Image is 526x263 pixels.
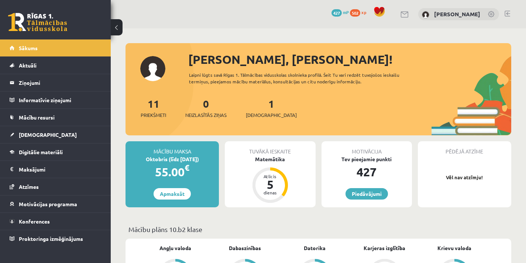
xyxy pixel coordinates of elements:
[19,201,77,207] span: Motivācijas programma
[185,97,227,119] a: 0Neizlasītās ziņas
[304,244,326,252] a: Datorika
[225,155,315,204] a: Matemātika Atlicis 5 dienas
[434,10,480,18] a: [PERSON_NAME]
[19,45,38,51] span: Sākums
[19,74,102,91] legend: Ziņojumi
[246,111,297,119] span: [DEMOGRAPHIC_DATA]
[8,13,67,31] a: Rīgas 1. Tālmācības vidusskola
[10,195,102,212] a: Motivācijas programma
[19,218,50,225] span: Konferences
[19,161,102,178] legend: Maksājumi
[128,224,508,234] p: Mācību plāns 10.b2 klase
[10,74,102,91] a: Ziņojumi
[10,213,102,230] a: Konferences
[126,141,219,155] div: Mācību maksa
[19,235,83,242] span: Proktoringa izmēģinājums
[345,188,388,200] a: Piedāvājumi
[322,163,412,181] div: 427
[422,11,429,18] img: Loreta Veigule
[259,190,281,195] div: dienas
[19,183,39,190] span: Atzīmes
[188,51,511,68] div: [PERSON_NAME], [PERSON_NAME]!
[159,244,191,252] a: Angļu valoda
[19,62,37,69] span: Aktuāli
[322,155,412,163] div: Tev pieejamie punkti
[10,178,102,195] a: Atzīmes
[246,97,297,119] a: 1[DEMOGRAPHIC_DATA]
[225,141,315,155] div: Tuvākā ieskaite
[126,155,219,163] div: Oktobris (līdz [DATE])
[154,188,191,200] a: Apmaksāt
[350,9,370,15] a: 502 xp
[364,244,405,252] a: Karjeras izglītība
[422,174,508,181] p: Vēl nav atzīmju!
[10,39,102,56] a: Sākums
[343,9,349,15] span: mP
[259,179,281,190] div: 5
[185,162,189,173] span: €
[331,9,349,15] a: 427 mP
[189,72,420,85] div: Laipni lūgts savā Rīgas 1. Tālmācības vidusskolas skolnieka profilā. Šeit Tu vari redzēt tuvojošo...
[19,114,55,121] span: Mācību resursi
[141,97,166,119] a: 11Priekšmeti
[10,143,102,160] a: Digitālie materiāli
[10,161,102,178] a: Maksājumi
[361,9,366,15] span: xp
[126,163,219,181] div: 55.00
[10,126,102,143] a: [DEMOGRAPHIC_DATA]
[331,9,342,17] span: 427
[418,141,511,155] div: Pēdējā atzīme
[350,9,360,17] span: 502
[259,174,281,179] div: Atlicis
[229,244,261,252] a: Dabaszinības
[10,109,102,126] a: Mācību resursi
[10,91,102,108] a: Informatīvie ziņojumi
[10,230,102,247] a: Proktoringa izmēģinājums
[185,111,227,119] span: Neizlasītās ziņas
[19,91,102,108] legend: Informatīvie ziņojumi
[225,155,315,163] div: Matemātika
[437,244,471,252] a: Krievu valoda
[19,131,77,138] span: [DEMOGRAPHIC_DATA]
[19,149,63,155] span: Digitālie materiāli
[322,141,412,155] div: Motivācija
[10,57,102,74] a: Aktuāli
[141,111,166,119] span: Priekšmeti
